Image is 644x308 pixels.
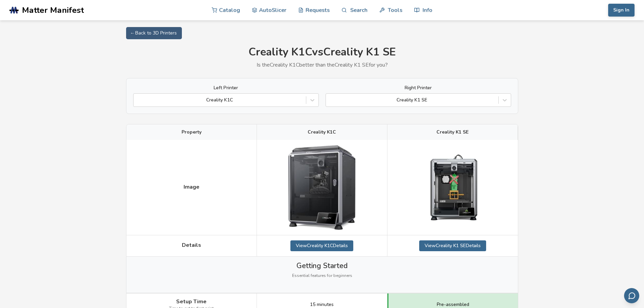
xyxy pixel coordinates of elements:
span: Matter Manifest [22,5,84,15]
span: Property [182,129,201,135]
span: Image [184,184,199,190]
span: Details [182,242,201,248]
h1: Creality K1C vs Creality K1 SE [126,46,518,58]
a: ← Back to 3D Printers [126,27,182,39]
label: Left Printer [133,85,319,91]
label: Right Printer [326,85,511,91]
p: Is the Creality K1C better than the Creality K1 SE for you? [126,62,518,68]
button: Send feedback via email [624,288,639,303]
input: Creality K1C [137,97,138,103]
a: ViewCreality K1CDetails [290,240,353,251]
span: Pre-assembled [437,302,469,307]
span: 15 minutes [310,302,334,307]
span: Creality K1 SE [436,129,469,135]
span: Setup Time [176,299,207,305]
a: ViewCreality K1 SEDetails [419,240,486,251]
input: Creality K1 SE [329,97,331,103]
span: Essential features for beginners [292,274,352,278]
span: Creality K1C [308,129,336,135]
span: Getting Started [296,262,348,270]
img: Creality K1 SE [419,154,486,221]
button: Sign In [608,4,635,17]
img: Creality K1C [288,145,356,230]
